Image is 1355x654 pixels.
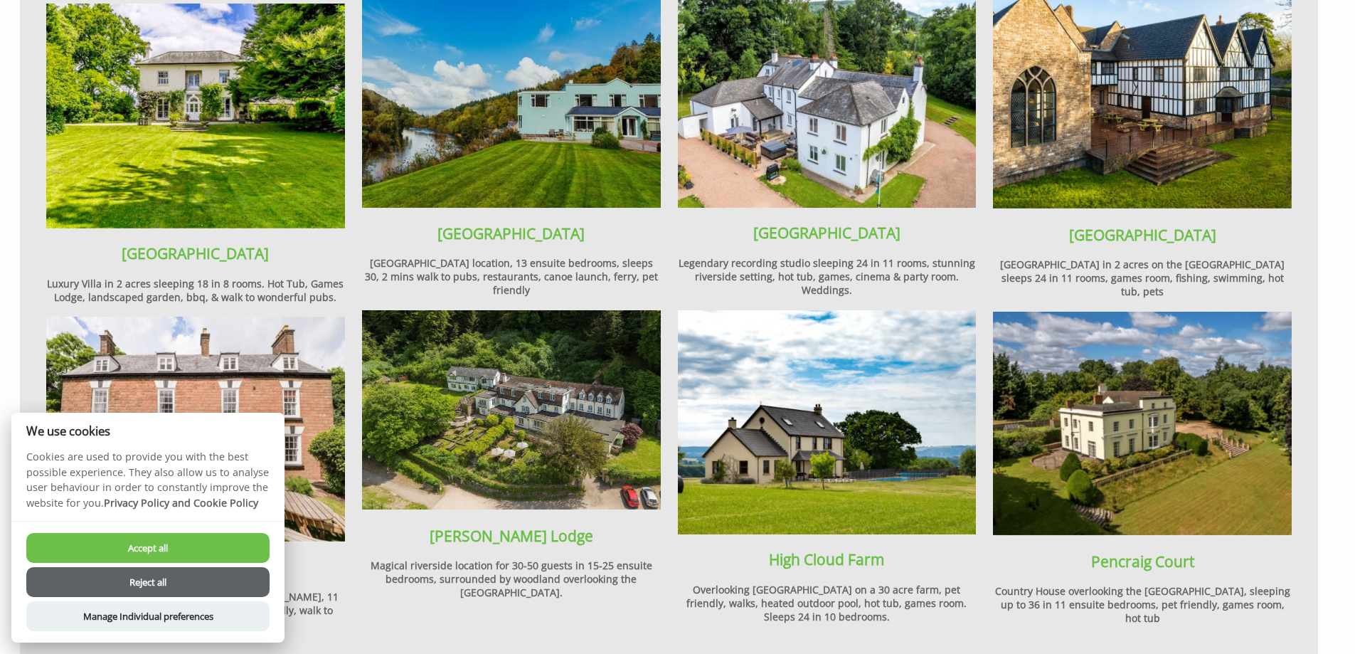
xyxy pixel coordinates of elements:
[104,496,258,510] a: Privacy Policy and Cookie Policy
[993,312,1292,536] img: Pencraig Court
[993,258,1292,298] h4: [GEOGRAPHIC_DATA] in 2 acres on the [GEOGRAPHIC_DATA] sleeps 24 in 11 rooms, games room, fishing,...
[437,223,585,243] a: [GEOGRAPHIC_DATA]
[993,584,1292,625] h4: Country House overlooking the [GEOGRAPHIC_DATA], sleeping up to 36 in 11 ensuite bedrooms, pet fr...
[362,559,661,599] h4: Magical riverside location for 30-50 guests in 15-25 ensuite bedrooms, surrounded by woodland ove...
[46,277,345,304] h4: Luxury Villa in 2 acres sleeping 18 in 8 rooms. Hot Tub, Games Lodge, landscaped garden, bbq, & w...
[678,583,977,623] h4: Overlooking [GEOGRAPHIC_DATA] on a 30 acre farm, pet friendly, walks, heated outdoor pool, hot tu...
[678,256,977,297] h4: Legendary recording studio sleeping 24 in 11 rooms, stunning riverside setting, hot tub, games, c...
[11,449,285,521] p: Cookies are used to provide you with the best possible experience. They also allow us to analyse ...
[362,256,661,512] h4: [GEOGRAPHIC_DATA] location, 13 ensuite bedrooms, sleeps 30, 2 mins walk to pubs, restaurants, can...
[430,526,593,546] a: [PERSON_NAME] Lodge
[678,310,977,534] img: Highcloud Farm
[1091,552,1194,571] a: Pencraig Court
[26,601,270,631] button: Manage Individual preferences
[362,310,661,510] img: Symonds Yat Lodge
[46,317,345,541] img: Forest House
[122,243,269,263] a: [GEOGRAPHIC_DATA]
[26,567,270,597] button: Reject all
[46,4,345,228] img: Bromsash House
[26,533,270,563] button: Accept all
[753,223,900,243] a: [GEOGRAPHIC_DATA]
[769,549,884,569] a: High Cloud Farm
[1069,225,1216,245] a: [GEOGRAPHIC_DATA]
[11,424,285,438] h2: We use cookies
